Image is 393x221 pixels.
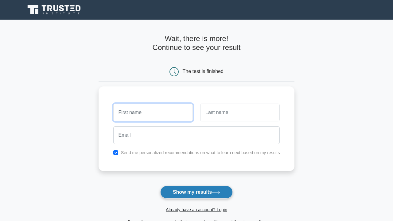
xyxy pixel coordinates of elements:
[113,104,193,121] input: First name
[200,104,280,121] input: Last name
[121,150,280,155] label: Send me personalized recommendations on what to learn next based on my results
[160,186,233,199] button: Show my results
[99,34,295,52] h4: Wait, there is more! Continue to see your result
[166,207,227,212] a: Already have an account? Login
[113,126,280,144] input: Email
[183,69,224,74] div: The test is finished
